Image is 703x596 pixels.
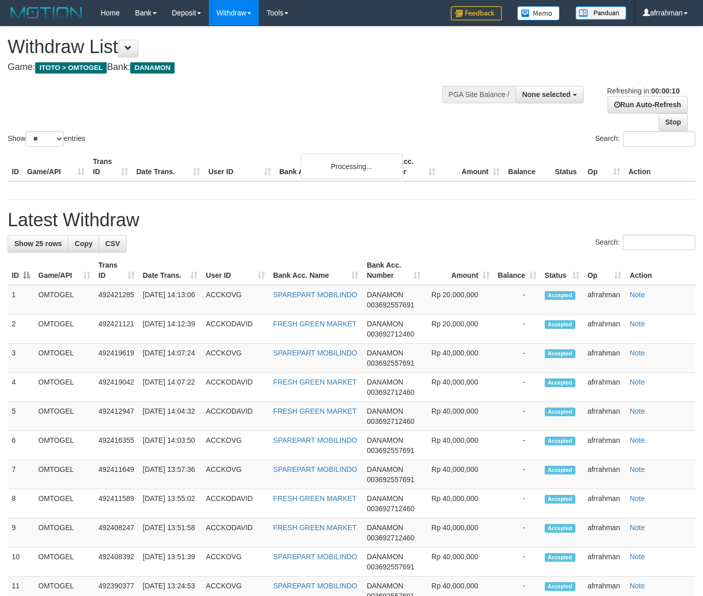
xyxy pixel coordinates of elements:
[26,131,64,147] select: Showentries
[202,285,269,315] td: ACCKOVG
[273,553,357,561] a: SPAREPART MOBILINDO
[623,131,695,147] input: Search:
[545,553,575,562] span: Accepted
[273,523,356,532] a: FRESH GREEN MARKET
[517,6,560,20] img: Button%20Memo.svg
[629,553,645,561] a: Note
[8,373,34,402] td: 4
[8,431,34,460] td: 6
[367,494,403,503] span: DANAMON
[629,582,645,590] a: Note
[541,256,584,285] th: Status: activate to sort column ascending
[8,152,23,181] th: ID
[34,431,94,460] td: OMTOGEL
[545,378,575,387] span: Accepted
[8,131,85,147] label: Show entries
[595,235,695,250] label: Search:
[623,235,695,250] input: Search:
[273,378,356,386] a: FRESH GREEN MARKET
[575,6,626,20] img: panduan.png
[202,373,269,402] td: ACCKODAVID
[584,315,626,344] td: afrrahman
[8,62,458,73] h4: Game: Bank:
[273,291,357,299] a: SPAREPART MOBILINDO
[584,344,626,373] td: afrrahman
[629,436,645,444] a: Note
[425,402,494,431] td: Rp 40,000,000
[202,518,269,547] td: ACCKODAVID
[367,407,403,415] span: DANAMON
[273,582,357,590] a: SPAREPART MOBILINDO
[34,256,94,285] th: Game/API: activate to sort column ascending
[301,154,403,179] div: Processing...
[425,518,494,547] td: Rp 40,000,000
[273,436,357,444] a: SPAREPART MOBILINDO
[202,489,269,518] td: ACCKODAVID
[608,96,688,113] a: Run Auto-Refresh
[8,285,34,315] td: 1
[629,407,645,415] a: Note
[522,90,571,99] span: None selected
[105,240,120,248] span: CSV
[425,373,494,402] td: Rp 40,000,000
[202,344,269,373] td: ACCKOVG
[375,152,440,181] th: Bank Acc. Number
[8,460,34,489] td: 7
[75,240,92,248] span: Copy
[367,475,414,484] span: Copy 003692557691 to clipboard
[94,518,139,547] td: 492408247
[494,402,541,431] td: -
[629,523,645,532] a: Note
[367,359,414,367] span: Copy 003692557691 to clipboard
[367,446,414,455] span: Copy 003692557691 to clipboard
[94,489,139,518] td: 492411589
[584,518,626,547] td: afrrahman
[23,152,89,181] th: Game/API
[425,431,494,460] td: Rp 40,000,000
[629,291,645,299] a: Note
[275,152,375,181] th: Bank Acc. Name
[34,344,94,373] td: OMTOGEL
[425,285,494,315] td: Rp 20,000,000
[504,152,551,181] th: Balance
[442,86,516,103] div: PGA Site Balance /
[202,431,269,460] td: ACCKOVG
[584,285,626,315] td: afrrahman
[14,240,62,248] span: Show 25 rows
[94,373,139,402] td: 492419042
[545,582,575,591] span: Accepted
[607,87,680,95] span: Refreshing in:
[34,315,94,344] td: OMTOGEL
[494,285,541,315] td: -
[273,407,356,415] a: FRESH GREEN MARKET
[367,378,403,386] span: DANAMON
[367,320,403,328] span: DANAMON
[425,547,494,577] td: Rp 40,000,000
[202,256,269,285] th: User ID: activate to sort column ascending
[584,373,626,402] td: afrrahman
[545,466,575,474] span: Accepted
[8,489,34,518] td: 8
[545,495,575,504] span: Accepted
[367,436,403,444] span: DANAMON
[202,460,269,489] td: ACCKOVG
[584,402,626,431] td: afrrahman
[132,152,204,181] th: Date Trans.
[8,256,34,285] th: ID: activate to sort column descending
[551,152,584,181] th: Status
[139,489,202,518] td: [DATE] 13:55:02
[202,315,269,344] td: ACCKODAVID
[494,256,541,285] th: Balance: activate to sort column ascending
[139,285,202,315] td: [DATE] 14:13:06
[367,330,414,338] span: Copy 003692712460 to clipboard
[273,465,357,473] a: SPAREPART MOBILINDO
[425,344,494,373] td: Rp 40,000,000
[8,344,34,373] td: 3
[94,256,139,285] th: Trans ID: activate to sort column ascending
[139,431,202,460] td: [DATE] 14:03:50
[494,373,541,402] td: -
[584,431,626,460] td: afrrahman
[8,5,85,20] img: MOTION_logo.png
[94,431,139,460] td: 492416355
[94,402,139,431] td: 492412947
